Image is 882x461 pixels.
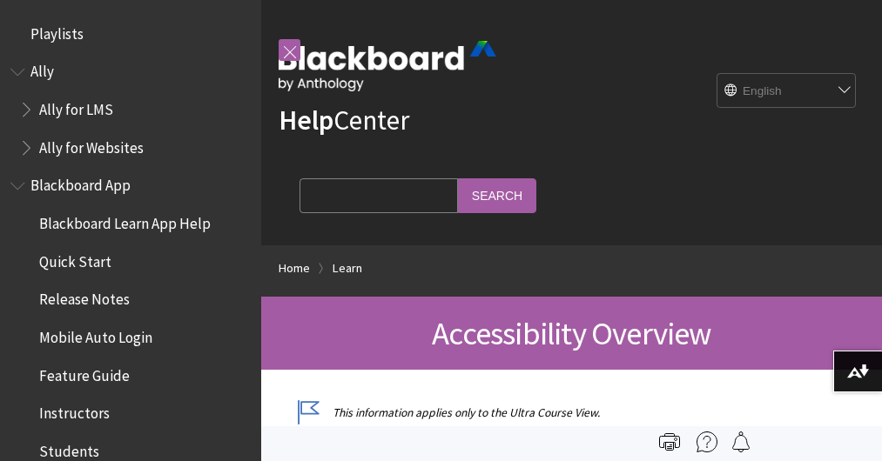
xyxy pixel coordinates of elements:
select: Site Language Selector [717,74,857,109]
span: Accessibility Overview [432,313,710,353]
span: Blackboard Learn App Help [39,209,211,232]
nav: Book outline for Playlists [10,19,251,49]
p: This information applies only to the Ultra Course View. [296,404,847,421]
span: Instructors [39,399,110,423]
input: Search [458,178,536,212]
strong: Help [279,103,333,137]
span: Ally [30,57,54,81]
nav: Book outline for Anthology Ally Help [10,57,251,163]
a: HelpCenter [279,103,409,137]
span: Blackboard App [30,171,131,195]
span: Feature Guide [39,361,130,384]
a: Learn [333,257,362,279]
span: Mobile Auto Login [39,323,152,346]
span: Quick Start [39,247,111,271]
span: Students [39,437,99,460]
span: Release Notes [39,285,130,309]
span: Playlists [30,19,84,43]
span: Ally for LMS [39,95,113,118]
span: Ally for Websites [39,133,144,157]
img: More help [697,431,717,452]
a: Home [279,257,310,279]
img: Blackboard by Anthology [279,41,496,91]
img: Follow this page [731,431,751,452]
img: Print [659,431,680,452]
